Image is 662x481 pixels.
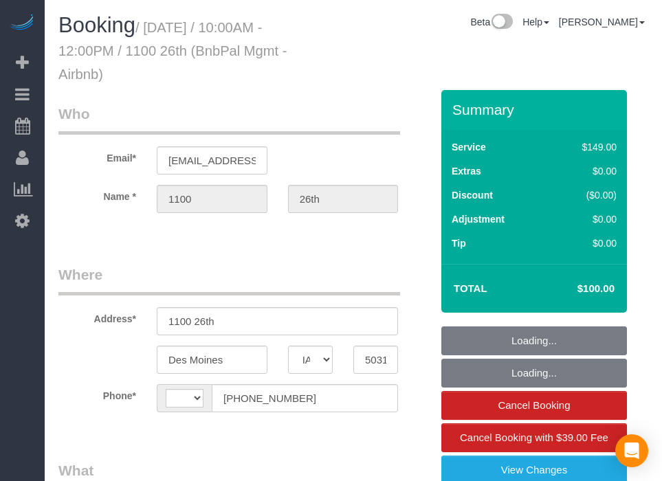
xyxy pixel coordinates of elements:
legend: Who [58,104,400,135]
a: [PERSON_NAME] [559,16,645,27]
label: Service [452,140,486,154]
a: Help [522,16,549,27]
span: Booking [58,13,135,37]
small: / [DATE] / 10:00AM - 12:00PM / 1100 26th (BnbPal Mgmt - Airbnb) [58,20,287,82]
label: Email* [48,146,146,165]
h3: Summary [452,102,620,118]
span: Cancel Booking with $39.00 Fee [460,432,608,443]
img: Automaid Logo [8,14,36,33]
label: Adjustment [452,212,505,226]
label: Tip [452,236,466,250]
div: $0.00 [553,236,617,250]
input: First Name* [157,185,267,213]
label: Extras [452,164,481,178]
label: Name * [48,185,146,203]
a: Beta [470,16,513,27]
label: Discount [452,188,493,202]
label: Address* [48,307,146,326]
h4: $100.00 [536,283,615,295]
input: Email* [157,146,267,175]
div: ($0.00) [553,188,617,202]
div: $0.00 [553,212,617,226]
div: $149.00 [553,140,617,154]
input: City* [157,346,267,374]
div: Open Intercom Messenger [615,434,648,467]
strong: Total [454,282,487,294]
a: Cancel Booking [441,391,627,420]
label: Phone* [48,384,146,403]
div: $0.00 [553,164,617,178]
legend: Where [58,265,400,295]
input: Phone* [212,384,398,412]
img: New interface [490,14,513,32]
input: Zip Code* [353,346,398,374]
a: Cancel Booking with $39.00 Fee [441,423,627,452]
input: Last Name* [288,185,399,213]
